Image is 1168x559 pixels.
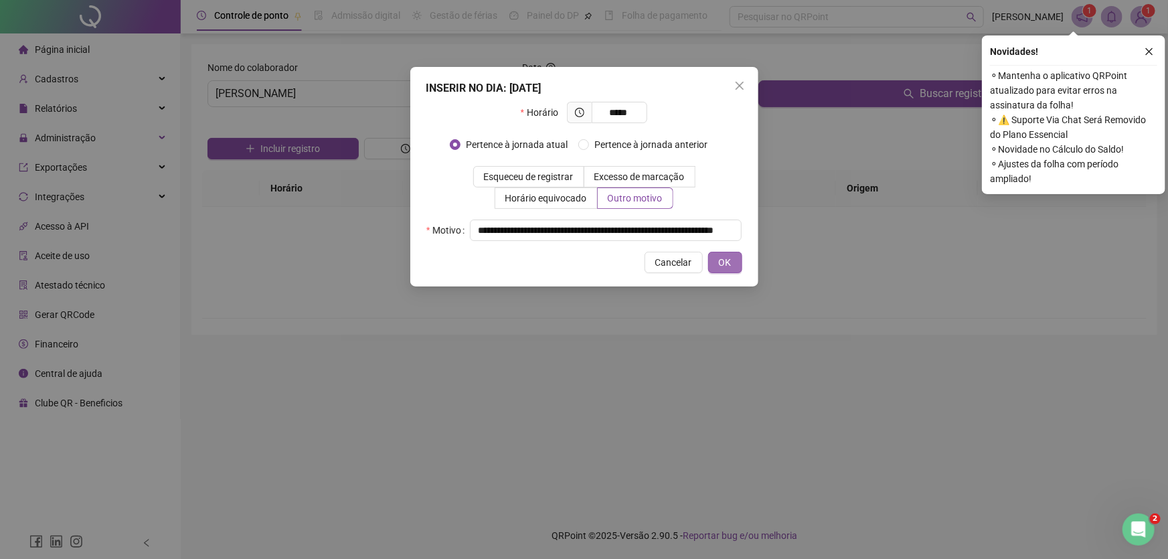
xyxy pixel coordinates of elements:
[729,75,750,96] button: Close
[734,80,745,91] span: close
[990,142,1157,157] span: ⚬ Novidade no Cálculo do Saldo!
[461,137,573,152] span: Pertence à jornada atual
[575,108,584,117] span: clock-circle
[708,252,742,273] button: OK
[990,112,1157,142] span: ⚬ ⚠️ Suporte Via Chat Será Removido do Plano Essencial
[1145,47,1154,56] span: close
[426,80,742,96] div: INSERIR NO DIA : [DATE]
[645,252,703,273] button: Cancelar
[484,171,574,182] span: Esqueceu de registrar
[1150,513,1161,524] span: 2
[505,193,587,204] span: Horário equivocado
[426,220,470,241] label: Motivo
[990,44,1038,59] span: Novidades !
[990,68,1157,112] span: ⚬ Mantenha o aplicativo QRPoint atualizado para evitar erros na assinatura da folha!
[589,137,713,152] span: Pertence à jornada anterior
[594,171,685,182] span: Excesso de marcação
[608,193,663,204] span: Outro motivo
[719,255,732,270] span: OK
[1122,513,1155,546] iframe: Intercom live chat
[521,102,567,123] label: Horário
[655,255,692,270] span: Cancelar
[990,157,1157,186] span: ⚬ Ajustes da folha com período ampliado!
